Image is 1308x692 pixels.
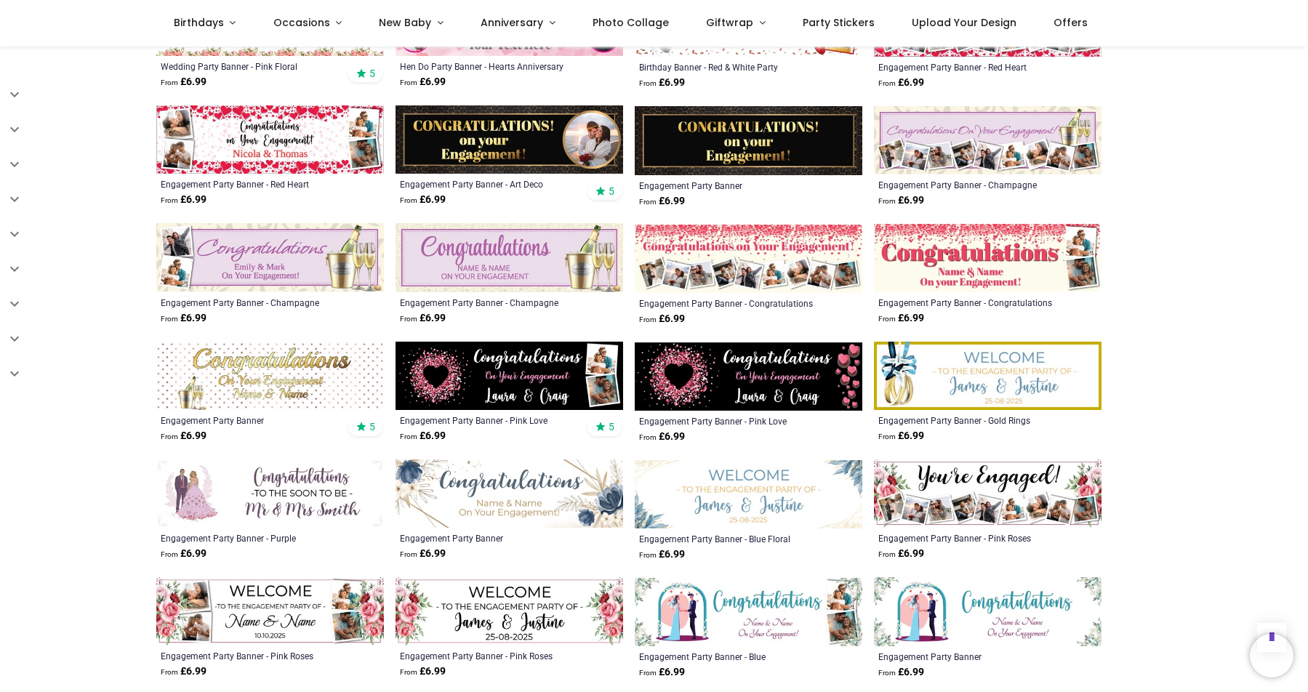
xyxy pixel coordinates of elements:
a: Engagement Party Banner [639,180,814,191]
a: Engagement Party Banner - Champagne [161,297,336,308]
img: Personalised Engagement Party Banner - Red Heart Design - Custom Name & 4 Photo Upload [156,105,384,174]
span: Upload Your Design [912,15,1016,30]
a: Wedding Party Banner - Pink Floral [161,60,336,72]
span: From [400,550,417,558]
span: From [400,668,417,676]
img: Personalised Engagement Party Banner - Congratulations - 2 Photo Upload [874,224,1102,292]
span: Anniversary [481,15,543,30]
img: Personalised Engagement Party Banner - Pink Love Hearts - Custom Name & 2 Photo Upload [396,342,623,410]
span: Offers [1054,15,1088,30]
div: Birthday Banner - Red & White Party Balloons [639,61,814,73]
img: Personalised Engagement Party Banner - Pink Roses - Custom Name & Date [396,577,623,645]
a: Hen Do Party Banner - Hearts Anniversary Engagement [400,60,575,72]
img: Personalised Engagement Party Banner - Champagne - Custom Name [396,223,623,291]
strong: £ 6.99 [400,311,446,326]
img: Personalised Engagement Party Banner - Pink Roses - Custom Text & 4 Photo Upload [156,577,384,645]
a: Engagement Party Banner - Pink Love Hearts [400,414,575,426]
strong: £ 6.99 [161,547,206,561]
span: Giftwrap [706,15,753,30]
img: Personalised Engagement Party Banner - Gold Rings - Custom Name & Date [874,342,1102,410]
strong: £ 6.99 [400,75,446,89]
div: Engagement Party Banner - Art Deco [400,178,575,190]
strong: £ 6.99 [878,665,924,680]
div: Engagement Party Banner - Gold Rings [878,414,1054,426]
span: From [878,669,896,677]
strong: £ 6.99 [161,311,206,326]
a: Engagement Party Banner [161,414,336,426]
span: From [878,79,896,87]
span: 5 [609,420,614,433]
strong: £ 6.99 [161,75,206,89]
span: From [878,197,896,205]
span: From [639,433,657,441]
span: From [400,432,417,440]
strong: £ 6.99 [161,193,206,207]
span: From [400,196,417,204]
span: From [161,196,178,204]
strong: £ 6.99 [400,664,446,679]
img: Engagement Party Banner - Black & Gold Art Deco [635,106,862,174]
a: Engagement Party Banner [400,532,575,544]
span: From [161,315,178,323]
strong: £ 6.99 [878,429,924,443]
strong: £ 6.99 [878,547,924,561]
span: From [639,79,657,87]
a: Engagement Party Banner - Pink Love Hearts [639,415,814,427]
strong: £ 6.99 [878,76,924,90]
strong: £ 6.99 [400,429,446,443]
span: From [639,315,657,323]
span: From [878,550,896,558]
strong: £ 6.99 [639,312,685,326]
span: From [161,432,178,440]
div: Engagement Party Banner - Champagne [878,179,1054,190]
img: Personalised Engagement Party Banner - Blue Floral Design - Custom Name & Date [635,460,862,528]
img: Personalised Engagement Party Banner - Pink Love Hearts - Custom Name [635,342,862,411]
span: 5 [609,185,614,198]
span: From [878,432,896,440]
a: Engagement Party Banner - Congratulations [878,297,1054,308]
strong: £ 6.99 [400,547,446,561]
a: Engagement Party Banner - Pink Roses [878,532,1054,544]
img: Personalised Engagement Party Banner - Congratulations - 9 Photo Upload [635,225,862,293]
div: Engagement Party Banner - Blue Congratulations [639,651,814,662]
div: Engagement Party Banner - Red Heart Design [161,178,336,190]
span: From [639,551,657,559]
img: Personalised Engagement Party Banner - Blue Congratulations - 2 Photo Upload [635,578,862,646]
span: Birthdays [174,15,224,30]
strong: £ 6.99 [639,194,685,209]
strong: £ 6.99 [639,665,685,680]
span: From [400,79,417,86]
strong: £ 6.99 [639,76,685,90]
a: Engagement Party Banner [878,651,1054,662]
span: Party Stickers [803,15,875,30]
a: Engagement Party Banner - Congratulations [639,297,814,309]
img: Engagement Party Banner - Blue Floral Design Congratulations [396,459,623,528]
img: Personalised Engagement Party Banner - Purple Congratulations - Custom Name [156,459,384,528]
a: Engagement Party Banner - Pink Roses [161,650,336,661]
img: Personalised Engagement Party Banner - Champagne - Custom Name & 2 Photo Upload [156,223,384,291]
a: Engagement Party Banner - Purple Congratulations [161,532,336,544]
span: Photo Collage [593,15,669,30]
span: From [400,315,417,323]
span: From [639,669,657,677]
img: Personalised Engagement Party Banner - Champagne - 9 Photo Upload [874,106,1102,174]
a: Engagement Party Banner - Pink Roses [400,650,575,661]
span: 5 [369,67,375,80]
a: Engagement Party Banner - Red Heart Design [878,61,1054,73]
